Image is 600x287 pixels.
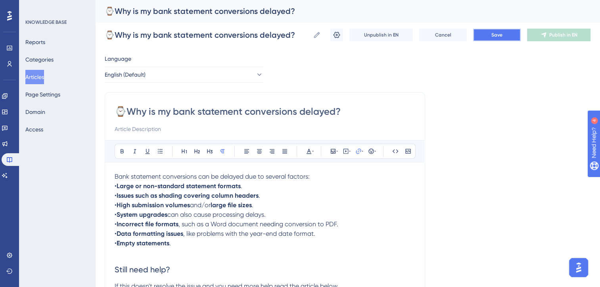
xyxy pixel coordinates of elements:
span: can also cause processing delays. [167,211,266,218]
div: KNOWLEDGE BASE [25,19,67,25]
span: . [169,239,171,247]
button: Publish in EN [527,29,590,41]
input: Article Title [115,105,415,118]
span: . [252,201,253,209]
input: Article Description [115,124,415,134]
button: English (Default) [105,67,263,83]
span: English (Default) [105,70,146,79]
span: Save [491,32,502,38]
span: . [259,192,260,199]
span: Still need help? [115,265,170,274]
button: Access [25,122,43,137]
span: and/or [190,201,211,209]
span: , like problems with the year-end date format. [183,230,315,237]
span: • [115,192,117,199]
input: Article Name [105,29,310,40]
span: Need Help? [19,2,50,12]
button: Categories [25,52,54,67]
span: • [115,220,117,228]
button: Articles [25,70,44,84]
strong: Issues such as shading covering column headers [117,192,259,199]
span: • [115,230,117,237]
span: • [115,239,117,247]
strong: Large or non-standard statement formats [117,182,241,190]
span: Bank statement conversions can be delayed due to several factors: [115,173,310,180]
span: • [115,201,117,209]
span: . [241,182,242,190]
button: Page Settings [25,87,60,102]
span: Publish in EN [549,32,577,38]
span: • [115,182,117,190]
div: ⌚Why is my bank statement conversions delayed? [105,6,571,17]
strong: Empty statements [117,239,169,247]
button: Unpublish in EN [349,29,413,41]
span: Language [105,54,131,64]
span: , such as a Word document needing conversion to PDF. [178,220,338,228]
div: 4 [55,4,58,10]
strong: High submission volumes [117,201,190,209]
strong: Incorrect file formats [117,220,178,228]
strong: System upgrades [117,211,167,218]
span: Cancel [435,32,451,38]
iframe: UserGuiding AI Assistant Launcher [567,256,590,279]
strong: Data formatting issues [117,230,183,237]
span: Unpublish in EN [364,32,399,38]
strong: large file sizes [211,201,252,209]
button: Save [473,29,521,41]
button: Reports [25,35,45,49]
button: Domain [25,105,45,119]
span: • [115,211,117,218]
button: Cancel [419,29,467,41]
